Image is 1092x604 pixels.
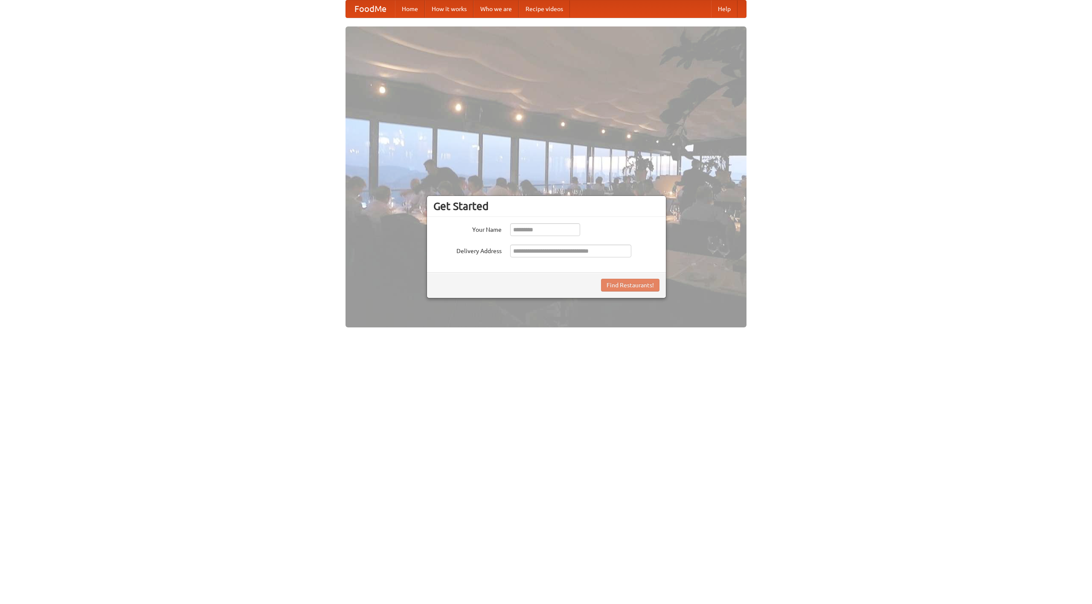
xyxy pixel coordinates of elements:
a: How it works [425,0,473,18]
label: Your Name [433,223,502,234]
a: Home [395,0,425,18]
a: Recipe videos [519,0,570,18]
label: Delivery Address [433,245,502,255]
h3: Get Started [433,200,659,213]
a: FoodMe [346,0,395,18]
button: Find Restaurants! [601,279,659,292]
a: Who we are [473,0,519,18]
a: Help [711,0,738,18]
